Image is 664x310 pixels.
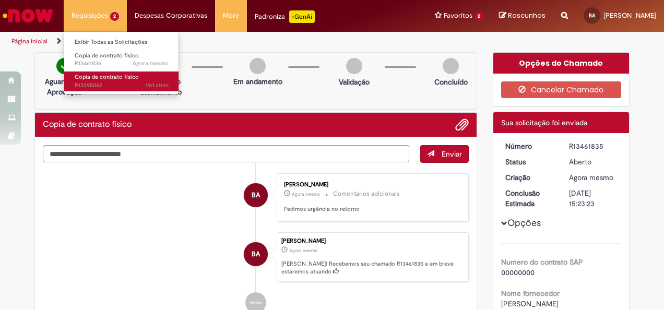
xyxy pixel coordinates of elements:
[223,10,239,21] span: More
[252,183,260,208] span: BA
[497,141,562,151] dt: Número
[292,191,320,197] span: Agora mesmo
[289,10,315,23] p: +GenAi
[501,81,622,98] button: Cancelar Chamado
[501,289,560,298] b: Nome fornecedor
[110,12,119,21] span: 2
[146,81,169,89] time: 11/08/2025 10:38:11
[569,173,613,182] span: Agora mesmo
[244,183,268,207] div: Bruno AnaniasDosSantosAlves
[72,10,108,21] span: Requisições
[11,37,48,45] a: Página inicial
[284,205,458,213] p: Pedimos urgência no retorno
[501,118,587,127] span: Sua solicitação foi enviada
[497,157,562,167] dt: Status
[442,149,462,159] span: Enviar
[497,188,562,209] dt: Conclusão Estimada
[233,76,282,87] p: Em andamento
[43,120,132,129] h2: Copia de contrato físico Histórico de tíquete
[75,52,139,59] span: Copia de contrato físico
[508,10,546,20] span: Rascunhos
[493,53,630,74] div: Opções do Chamado
[589,12,595,19] span: BA
[8,32,435,51] ul: Trilhas de página
[501,257,583,267] b: Numero do contrato SAP
[75,81,169,90] span: R13395042
[501,268,535,277] span: 00000000
[1,5,55,26] img: ServiceNow
[434,77,468,87] p: Concluído
[569,157,618,167] div: Aberto
[43,145,409,162] textarea: Digite sua mensagem aqui...
[43,232,469,282] li: Bruno AnaniasDosSantosAlves
[146,81,169,89] span: 19d atrás
[292,191,320,197] time: 29/08/2025 11:23:49
[569,188,618,209] div: [DATE] 15:23:23
[497,172,562,183] dt: Criação
[133,59,169,67] time: 29/08/2025 11:23:21
[455,118,469,132] button: Adicionar anexos
[56,58,73,74] img: check-circle-green.png
[64,37,179,48] a: Exibir Todas as Solicitações
[39,76,90,97] p: Aguardando Aprovação
[135,10,207,21] span: Despesas Corporativas
[244,242,268,266] div: Bruno AnaniasDosSantosAlves
[64,31,179,94] ul: Requisições
[569,141,618,151] div: R13461835
[501,299,559,308] span: [PERSON_NAME]
[250,58,266,74] img: img-circle-grey.png
[339,77,370,87] p: Validação
[133,59,169,67] span: Agora mesmo
[75,73,139,81] span: Copia de contrato físico
[281,260,463,276] p: [PERSON_NAME]! Recebemos seu chamado R13461835 e em breve estaremos atuando.
[75,59,169,68] span: R13461835
[443,58,459,74] img: img-circle-grey.png
[333,189,400,198] small: Comentários adicionais
[569,172,618,183] div: 29/08/2025 11:23:19
[252,242,260,267] span: BA
[499,11,546,21] a: Rascunhos
[284,182,458,188] div: [PERSON_NAME]
[255,10,315,23] div: Padroniza
[420,145,469,163] button: Enviar
[281,238,463,244] div: [PERSON_NAME]
[64,50,179,69] a: Aberto R13461835 : Copia de contrato físico
[444,10,472,21] span: Favoritos
[475,12,483,21] span: 2
[603,11,656,20] span: [PERSON_NAME]
[289,247,317,254] span: Agora mesmo
[346,58,362,74] img: img-circle-grey.png
[569,173,613,182] time: 29/08/2025 11:23:19
[289,247,317,254] time: 29/08/2025 11:23:19
[64,71,179,91] a: Aberto R13395042 : Copia de contrato físico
